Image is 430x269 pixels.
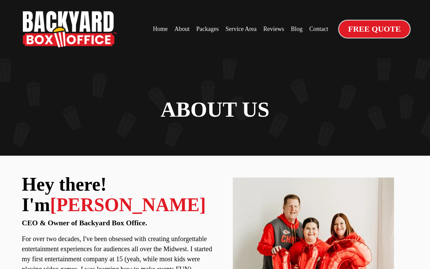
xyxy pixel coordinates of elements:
[151,23,170,36] a: Home
[50,194,206,215] span: [PERSON_NAME]
[339,21,410,38] a: Free Quote
[223,23,258,36] a: Service Area
[22,195,214,216] p: I'm
[22,219,214,227] h1: CEO & Owner of Backyard Box Office.
[194,23,221,36] a: Packages
[20,99,410,120] h1: About Us
[172,23,191,36] a: About
[23,11,117,47] a: https://www.backyardboxoffice.com
[289,23,305,36] a: Blog
[23,11,117,47] img: Backyard Box Office
[261,23,286,36] a: Reviews
[22,174,214,195] h1: Hey there!
[348,25,401,34] span: Free Quote
[307,23,330,36] a: Contact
